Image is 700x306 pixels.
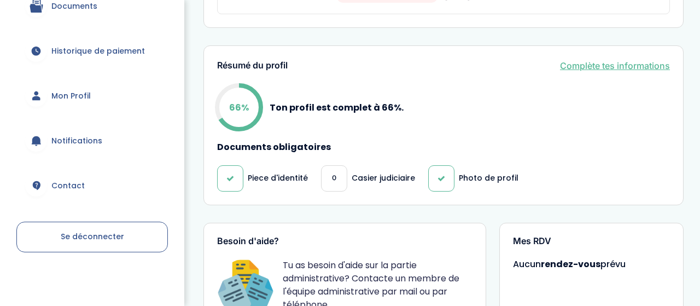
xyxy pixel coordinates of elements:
[51,180,85,192] span: Contact
[16,76,168,116] a: Mon Profil
[61,231,124,242] span: Se déconnecter
[16,121,168,160] a: Notifications
[16,31,168,71] a: Historique de paiement
[541,258,600,270] strong: rendez-vous
[560,59,670,72] a: Complète tes informations
[217,142,670,152] h4: Documents obligatoires
[51,1,97,12] span: Documents
[217,61,288,71] h3: Résumé du profil
[352,172,415,184] p: Casier judiciaire
[51,90,91,102] span: Mon Profil
[51,135,102,147] span: Notifications
[513,236,670,246] h3: Mes RDV
[229,101,249,114] p: 66%
[513,258,626,270] span: Aucun prévu
[459,172,518,184] p: Photo de profil
[51,45,145,57] span: Historique de paiement
[270,101,404,114] p: Ton profil est complet à 66%.
[248,172,308,184] p: Piece d'identité
[16,166,168,205] a: Contact
[332,172,336,184] span: 0
[217,236,472,246] h3: Besoin d'aide?
[16,222,168,252] a: Se déconnecter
